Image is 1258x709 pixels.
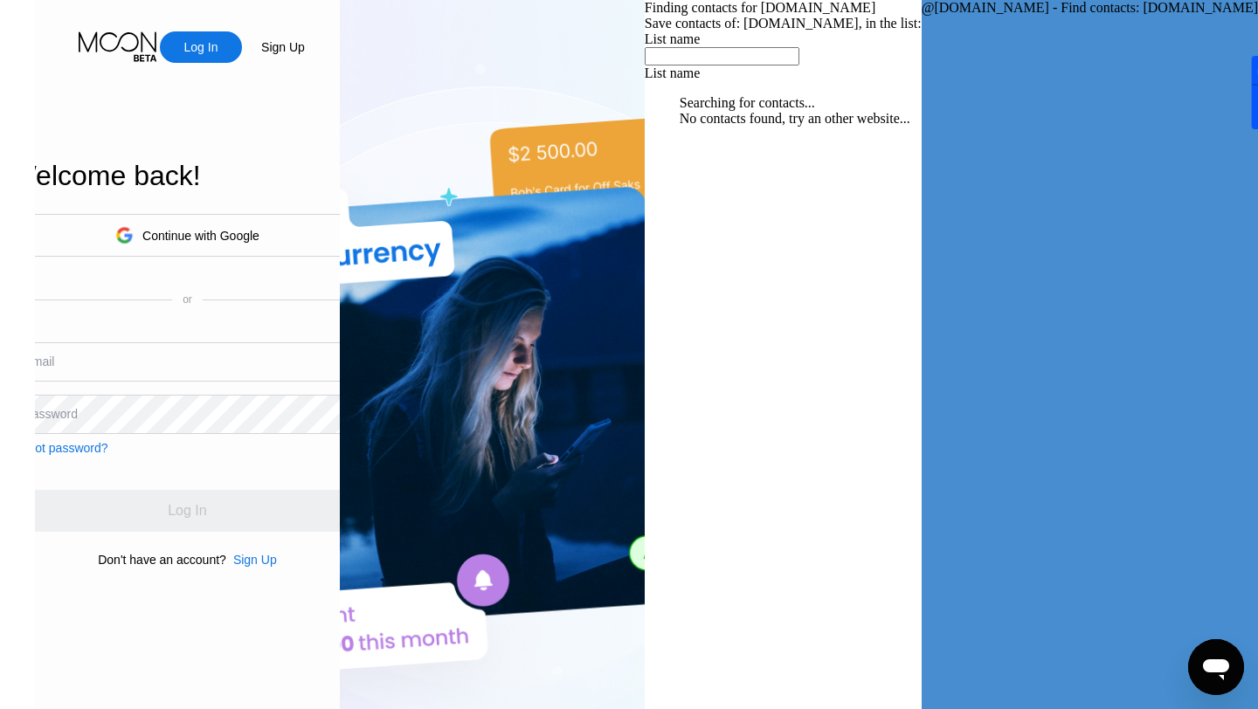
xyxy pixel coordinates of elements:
[183,293,192,306] div: or
[10,441,107,455] div: Forgot password?
[645,65,922,81] div: List name
[259,38,307,56] div: Sign Up
[24,354,54,368] div: Email
[645,16,922,81] div: Save contacts of: [DOMAIN_NAME], in the list:
[233,553,277,567] div: Sign Up
[98,553,226,567] div: Don't have an account?
[680,111,922,127] div: No contacts found, try an other website...
[24,407,77,421] div: Password
[242,31,324,63] div: Sign Up
[183,38,220,56] div: Log In
[1188,639,1244,695] iframe: Button to launch messaging window
[10,214,364,257] div: Continue with Google
[226,553,277,567] div: Sign Up
[645,31,922,47] div: List name
[680,95,922,111] div: Searching for contacts...
[10,160,364,192] div: Welcome back!
[160,31,242,63] div: Log In
[645,47,799,65] input: null
[142,229,259,243] div: Continue with Google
